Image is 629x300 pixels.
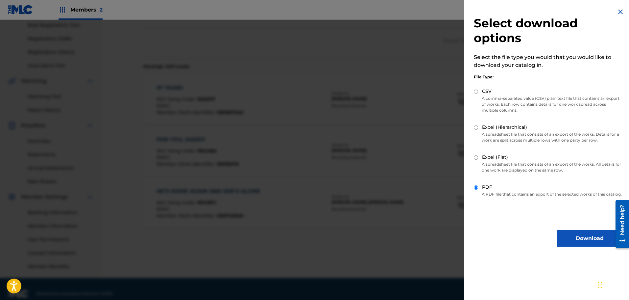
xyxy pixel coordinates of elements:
[474,74,622,80] div: File Type:
[598,275,602,295] div: Drag
[474,131,622,143] p: A spreadsheet file that consists of an export of the works. Details for a work are split across m...
[474,53,622,69] p: Select the file type you would that you would like to download your catalog in.
[596,268,629,300] iframe: Chat Widget
[482,154,508,161] label: Excel (Flat)
[557,230,622,247] button: Download
[482,124,527,131] label: Excel (Hierarchical)
[474,95,622,113] p: A comma-separated value (CSV) plain text file that contains an export of works. Each row contains...
[474,16,622,45] h2: Select download options
[482,184,492,191] label: PDF
[482,88,492,95] label: CSV
[611,197,629,250] iframe: Resource Center
[70,6,103,14] span: Members
[59,6,66,14] img: Top Rightsholders
[8,5,33,14] img: MLC Logo
[474,161,622,173] p: A spreadsheet file that consists of an export of the works. All details for one work are displaye...
[100,7,103,13] span: 2
[474,191,622,197] p: A PDF file that contains an export of the selected works of this catalog.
